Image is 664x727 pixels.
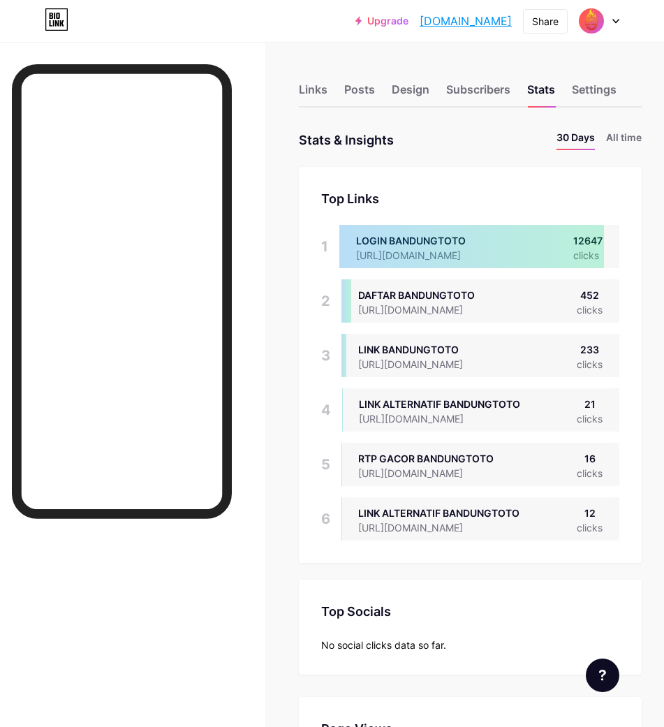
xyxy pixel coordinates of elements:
[420,13,512,29] a: [DOMAIN_NAME]
[532,14,559,29] div: Share
[358,302,485,317] div: [URL][DOMAIN_NAME]
[358,506,519,520] div: LINK ALTERNATIF BANDUNGTOTO
[578,8,605,34] img: Bandung Banned
[321,602,619,621] div: Top Socials
[577,466,603,480] div: clicks
[299,81,327,106] div: Links
[577,342,603,357] div: 233
[358,466,494,480] div: [URL][DOMAIN_NAME]
[577,451,603,466] div: 16
[321,225,328,268] div: 1
[358,520,519,535] div: [URL][DOMAIN_NAME]
[321,497,330,541] div: 6
[321,189,619,208] div: Top Links
[299,130,394,150] div: Stats & Insights
[446,81,510,106] div: Subscribers
[556,130,595,150] li: 30 Days
[359,397,520,411] div: LINK ALTERNATIF BANDUNGTOTO
[577,520,603,535] div: clicks
[358,342,485,357] div: LINK BANDUNGTOTO
[355,15,408,27] a: Upgrade
[321,334,330,377] div: 3
[606,130,642,150] li: All time
[344,81,375,106] div: Posts
[577,302,603,317] div: clicks
[572,81,617,106] div: Settings
[577,506,603,520] div: 12
[577,411,603,426] div: clicks
[358,357,485,372] div: [URL][DOMAIN_NAME]
[321,638,619,652] div: No social clicks data so far.
[392,81,429,106] div: Design
[527,81,555,106] div: Stats
[358,451,494,466] div: RTP GACOR BANDUNGTOTO
[577,397,603,411] div: 21
[577,288,603,302] div: 452
[321,443,330,486] div: 5
[577,357,603,372] div: clicks
[321,388,331,432] div: 4
[321,279,330,323] div: 2
[358,288,485,302] div: DAFTAR BANDUNGTOTO
[359,411,520,426] div: [URL][DOMAIN_NAME]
